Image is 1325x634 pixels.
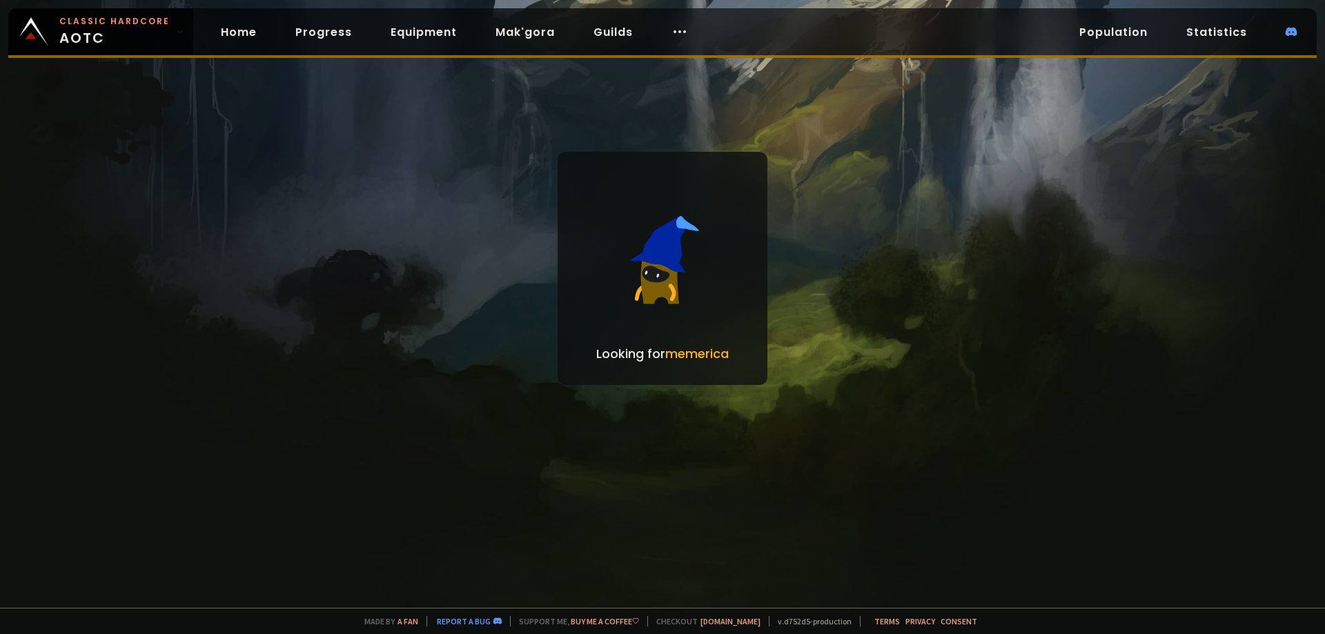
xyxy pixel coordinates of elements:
p: Looking for [596,344,729,363]
a: Home [210,18,268,46]
span: Support me, [510,616,639,626]
a: Population [1068,18,1159,46]
a: Buy me a coffee [571,616,639,626]
span: AOTC [59,15,170,48]
a: [DOMAIN_NAME] [700,616,760,626]
small: Classic Hardcore [59,15,170,28]
a: Equipment [380,18,468,46]
a: Classic HardcoreAOTC [8,8,193,55]
span: memerica [665,345,729,362]
a: Mak'gora [484,18,566,46]
span: Made by [356,616,418,626]
a: Consent [941,616,977,626]
a: Terms [874,616,900,626]
a: Report a bug [437,616,491,626]
a: Progress [284,18,363,46]
a: Privacy [905,616,935,626]
a: Guilds [582,18,644,46]
a: a fan [397,616,418,626]
a: Statistics [1175,18,1258,46]
span: v. d752d5 - production [769,616,852,626]
span: Checkout [647,616,760,626]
